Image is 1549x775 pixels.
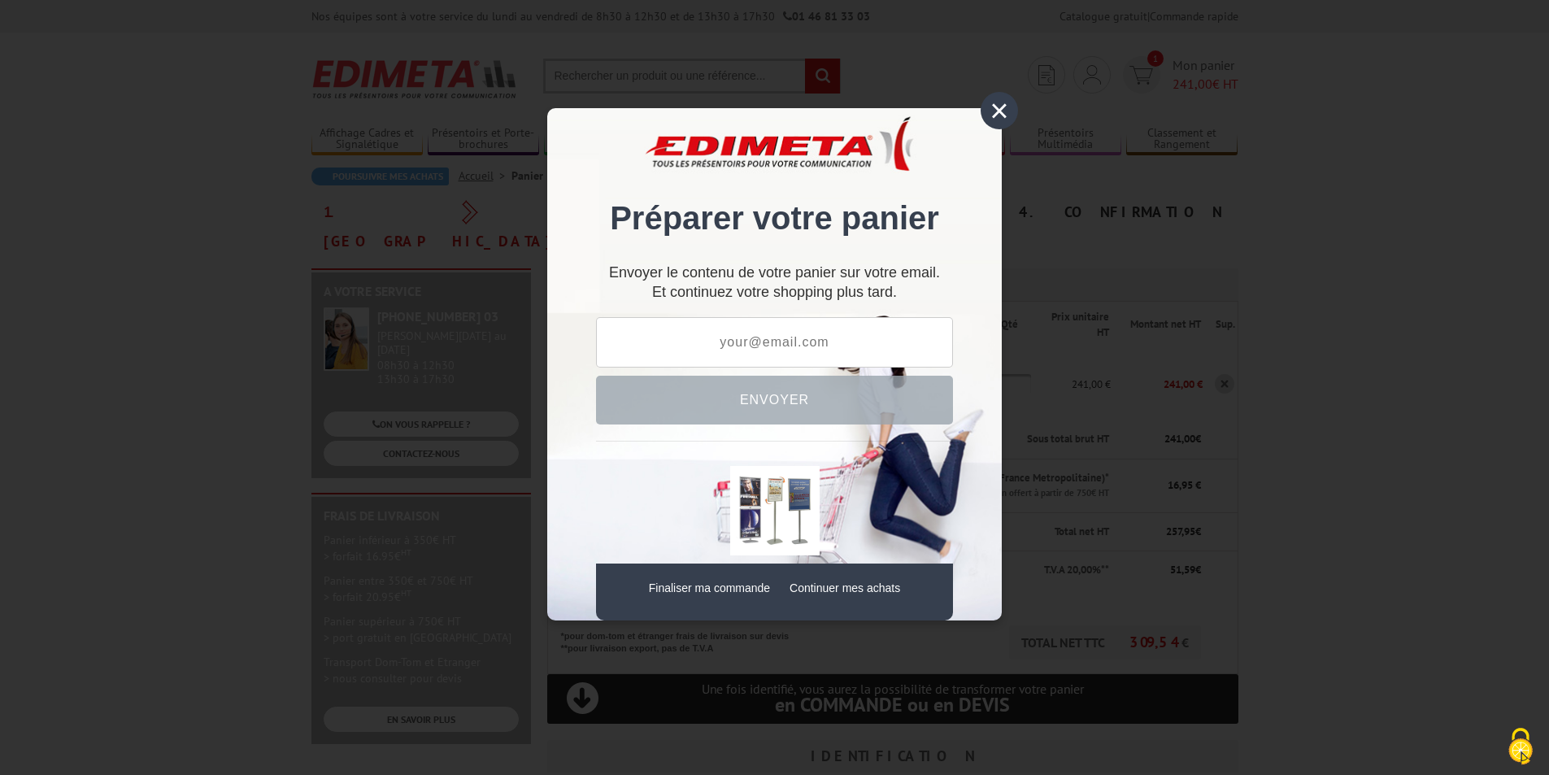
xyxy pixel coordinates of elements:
[649,581,770,594] a: Finaliser ma commande
[1500,726,1541,767] img: Cookies (fenêtre modale)
[596,133,953,254] div: Préparer votre panier
[981,92,1018,129] div: ×
[1492,720,1549,775] button: Cookies (fenêtre modale)
[596,317,953,368] input: your@email.com
[596,271,953,275] p: Envoyer le contenu de votre panier sur votre email.
[790,581,900,594] a: Continuer mes achats
[596,376,953,425] button: Envoyer
[596,271,953,301] div: Et continuez votre shopping plus tard.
